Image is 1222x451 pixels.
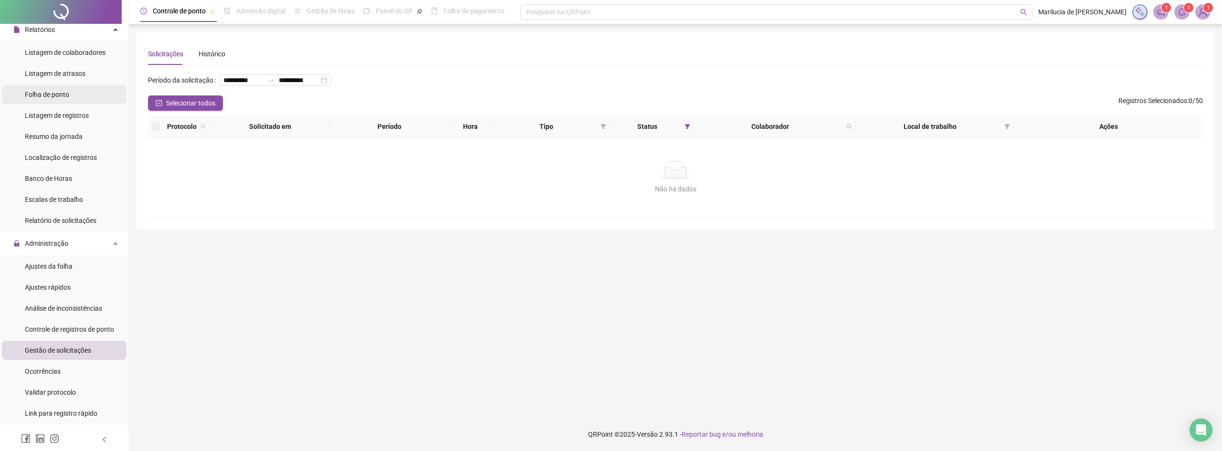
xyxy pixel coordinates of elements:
span: search [200,124,206,129]
span: left [101,436,108,443]
span: Listagem de registros [25,112,89,119]
span: Protocolo [167,121,197,132]
span: Versão [637,430,658,438]
span: Gestão de solicitações [25,346,91,354]
span: instagram [50,434,59,443]
span: Ajustes da folha [25,262,73,270]
span: Ocorrências [25,367,61,375]
span: Folha de ponto [25,91,69,98]
span: Listagem de atrasos [25,70,85,77]
th: Período [331,115,449,138]
span: linkedin [35,434,45,443]
footer: QRPoint © 2025 - 2.93.1 - [129,418,1222,451]
span: Análise de inconsistências [25,304,102,312]
span: Local de trabalho [860,121,1001,132]
span: search [846,124,852,129]
span: file [13,26,20,33]
sup: 1 [1161,3,1171,12]
span: 1 [1165,4,1168,11]
span: Registros Selecionados [1118,97,1187,105]
span: pushpin [210,9,215,14]
span: filter [685,124,690,129]
span: Link para registro rápido [25,409,97,417]
span: Banco de Horas [25,175,72,182]
span: check-square [156,100,162,106]
span: Ajustes rápidos [25,283,71,291]
span: Relatório de solicitações [25,217,96,224]
span: filter [683,119,692,134]
img: sparkle-icon.fc2bf0ac1784a2077858766a79e2daf3.svg [1135,7,1145,17]
span: Localização de registros [25,154,97,161]
span: Tipo [496,121,597,132]
sup: Atualize o seu contato no menu Meus Dados [1203,3,1213,12]
sup: 1 [1184,3,1193,12]
span: Reportar bug e/ou melhoria [682,430,763,438]
span: pushpin [417,9,422,14]
span: Painel do DP [376,7,413,15]
th: Hora [449,115,492,138]
span: bell [1178,8,1186,16]
span: notification [1157,8,1165,16]
span: search [199,119,208,134]
span: Admissão digital [236,7,285,15]
span: Validar protocolo [25,388,76,396]
span: Controle de registros de ponto [25,325,114,333]
span: Gestão de férias [306,7,355,15]
span: : 0 / 50 [1118,95,1203,111]
label: Período da solicitação [148,73,220,88]
span: swap-right [267,76,275,84]
span: lock [13,240,20,247]
th: Solicitado em [210,115,331,138]
span: facebook [21,434,31,443]
span: file-done [224,8,231,14]
span: Relatórios [25,26,55,33]
span: sun [294,8,301,14]
span: dashboard [363,8,370,14]
span: filter [1004,124,1010,129]
div: Ações [1018,121,1199,132]
span: Administração [25,240,68,247]
button: Selecionar todos [148,95,223,111]
span: Escalas de trabalho [25,196,83,203]
span: search [1020,9,1027,16]
span: filter [599,119,608,134]
span: 1 [1187,4,1190,11]
span: Marilucia de [PERSON_NAME] [1038,7,1127,17]
span: 1 [1207,4,1210,11]
img: 75372 [1196,5,1210,19]
span: to [267,76,275,84]
span: Listagem de colaboradores [25,49,105,56]
span: Colaborador [698,121,843,132]
span: Selecionar todos [166,98,215,108]
span: Resumo da jornada [25,133,83,140]
span: Folha de pagamento [443,7,505,15]
span: Status [614,121,681,132]
span: clock-circle [140,8,147,14]
span: book [431,8,438,14]
span: filter [600,124,606,129]
div: Histórico [199,49,225,59]
div: Open Intercom Messenger [1190,419,1212,441]
span: filter [1002,119,1012,134]
div: Não há dados [159,184,1191,194]
span: search [844,119,854,134]
span: Controle de ponto [153,7,206,15]
div: Solicitações [148,49,183,59]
